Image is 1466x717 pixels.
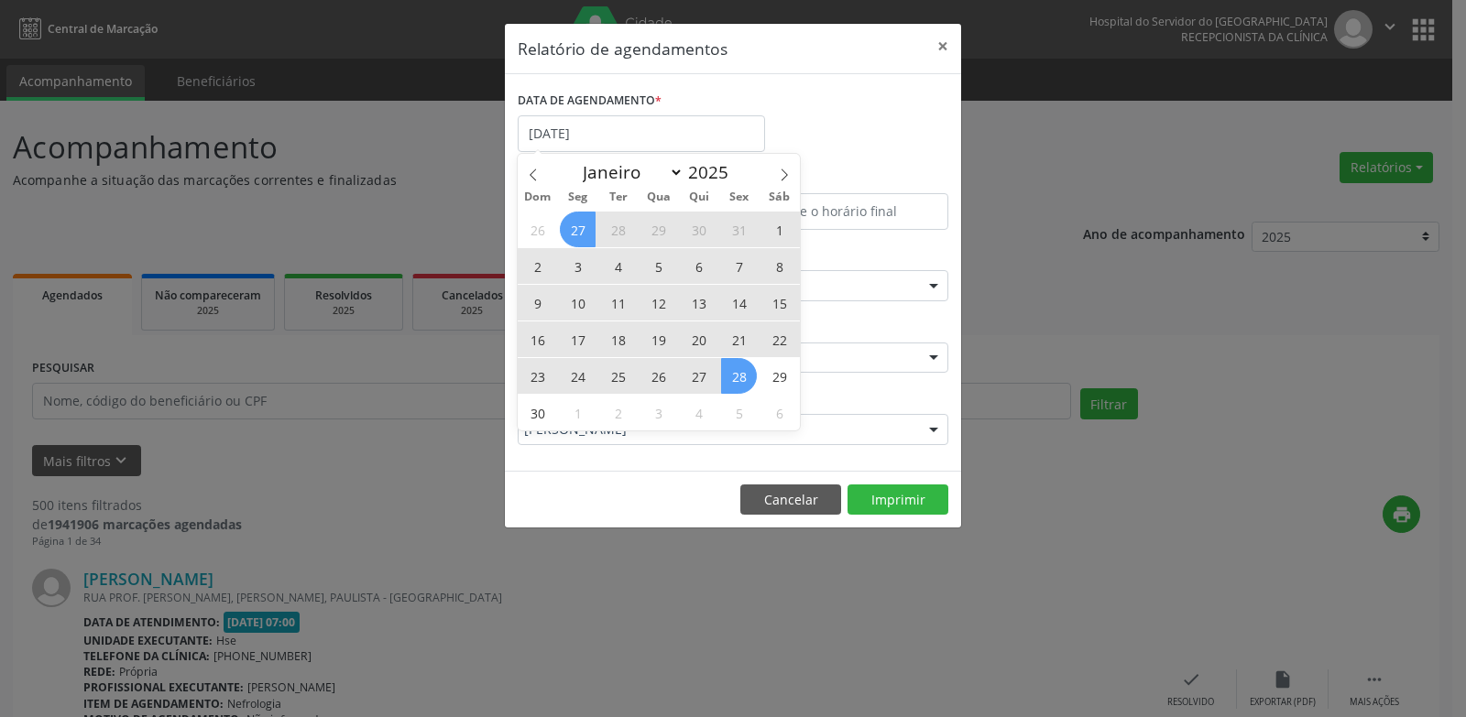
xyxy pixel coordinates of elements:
span: Qua [639,191,679,203]
span: Qui [679,191,719,203]
span: Ter [598,191,639,203]
span: Novembro 12, 2025 [640,285,676,320]
select: Month [574,159,684,185]
span: Outubro 27, 2025 [560,212,596,247]
span: Dezembro 1, 2025 [560,395,596,430]
span: Dezembro 3, 2025 [640,395,676,430]
span: Dezembro 5, 2025 [721,395,757,430]
span: Novembro 11, 2025 [600,285,636,320]
span: Novembro 10, 2025 [560,285,596,320]
span: Seg [558,191,598,203]
input: Year [684,160,744,184]
button: Imprimir [848,484,948,516]
span: Sáb [760,191,800,203]
span: Novembro 2, 2025 [520,248,555,284]
button: Cancelar [740,484,841,516]
span: Outubro 30, 2025 [681,212,717,247]
span: Novembro 18, 2025 [600,321,636,357]
span: Dom [518,191,558,203]
span: Dezembro 4, 2025 [681,395,717,430]
span: Novembro 23, 2025 [520,358,555,394]
label: DATA DE AGENDAMENTO [518,87,662,115]
span: Dezembro 6, 2025 [761,395,797,430]
span: Novembro 24, 2025 [560,358,596,394]
span: Novembro 6, 2025 [681,248,717,284]
span: Sex [719,191,760,203]
span: Novembro 25, 2025 [600,358,636,394]
span: Novembro 26, 2025 [640,358,676,394]
span: Novembro 1, 2025 [761,212,797,247]
span: Novembro 17, 2025 [560,321,596,357]
span: Outubro 26, 2025 [520,212,555,247]
span: Novembro 16, 2025 [520,321,555,357]
span: Novembro 3, 2025 [560,248,596,284]
span: Novembro 4, 2025 [600,248,636,284]
span: Novembro 5, 2025 [640,248,676,284]
span: Novembro 19, 2025 [640,321,676,357]
span: Outubro 28, 2025 [600,212,636,247]
span: Novembro 7, 2025 [721,248,757,284]
input: Selecione uma data ou intervalo [518,115,765,152]
span: Novembro 8, 2025 [761,248,797,284]
span: Novembro 22, 2025 [761,321,797,357]
span: Novembro 30, 2025 [520,395,555,430]
span: Outubro 29, 2025 [640,212,676,247]
span: Novembro 29, 2025 [761,358,797,394]
span: Dezembro 2, 2025 [600,395,636,430]
h5: Relatório de agendamentos [518,37,728,60]
span: Novembro 13, 2025 [681,285,717,320]
span: Novembro 9, 2025 [520,285,555,320]
span: Outubro 31, 2025 [721,212,757,247]
span: Novembro 21, 2025 [721,321,757,357]
input: Selecione o horário final [738,193,948,230]
label: ATÉ [738,165,948,193]
span: Novembro 20, 2025 [681,321,717,357]
button: Close [924,24,961,69]
span: Novembro 14, 2025 [721,285,757,320]
span: Novembro 27, 2025 [681,358,717,394]
span: Novembro 28, 2025 [721,358,757,394]
span: Novembro 15, 2025 [761,285,797,320]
